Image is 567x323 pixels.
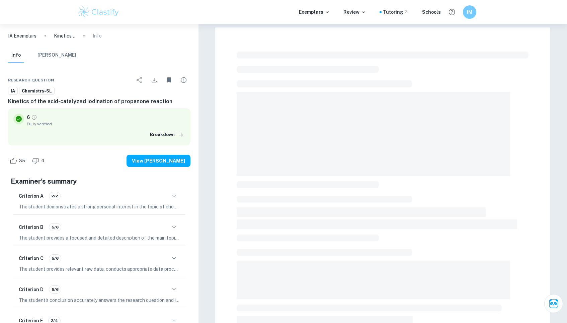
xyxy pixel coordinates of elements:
[11,176,188,186] h5: Examiner's summary
[148,130,185,140] button: Breakdown
[422,8,441,16] a: Schools
[148,73,161,87] div: Download
[93,32,102,40] p: Info
[343,8,366,16] p: Review
[19,297,180,304] p: The student's conclusion accurately answers the research question and is fully supported by the r...
[8,87,18,95] a: IA
[8,77,54,83] span: Research question
[77,5,120,19] img: Clastify logo
[19,234,180,242] p: The student provides a focused and detailed description of the main topic, which aims to determin...
[27,114,30,121] p: 6
[54,32,75,40] p: Kinetics of the acid-catalyzed iodination of propanone reaction
[8,48,24,63] button: Info
[544,294,563,313] button: Ask Clai
[19,265,180,273] p: The student provides relevant raw data, conducts appropriate data processing, and correctly inter...
[31,114,37,120] a: Grade fully verified
[8,88,17,94] span: IA
[127,155,190,167] button: View [PERSON_NAME]
[49,224,61,230] span: 5/6
[49,193,60,199] span: 2/2
[19,88,54,94] span: Chemistry-SL
[383,8,409,16] a: Tutoring
[446,6,458,18] button: Help and Feedback
[19,87,55,95] a: Chemistry-SL
[19,192,44,200] h6: Criterion A
[177,73,190,87] div: Report issue
[27,121,185,127] span: Fully verified
[19,223,44,231] h6: Criterion B
[162,73,176,87] div: Unbookmark
[15,157,29,164] span: 35
[37,48,76,63] button: [PERSON_NAME]
[8,155,29,166] div: Like
[466,8,474,16] h6: IM
[49,255,61,261] span: 5/6
[299,8,330,16] p: Exemplars
[49,286,61,293] span: 5/6
[37,157,48,164] span: 4
[19,286,44,293] h6: Criterion D
[8,32,36,40] a: IA Exemplars
[463,5,476,19] button: IM
[8,98,190,106] h6: Kinetics of the acid-catalyzed iodination of propanone reaction
[30,155,48,166] div: Dislike
[19,255,44,262] h6: Criterion C
[133,73,146,87] div: Share
[19,203,180,210] p: The student demonstrates a strong personal interest in the topic of chemical kinetics and rates o...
